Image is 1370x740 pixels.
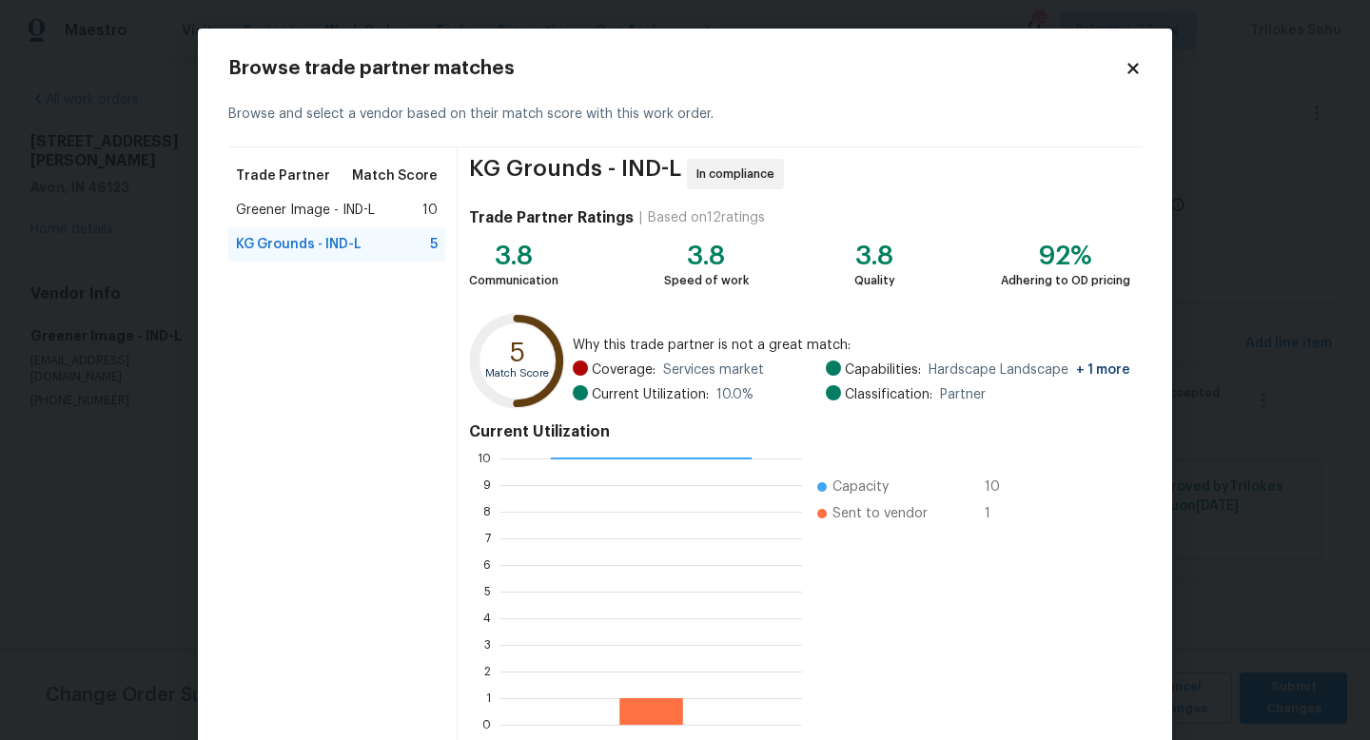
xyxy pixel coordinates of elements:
[510,340,525,366] text: 5
[469,271,558,290] div: Communication
[228,59,1125,78] h2: Browse trade partner matches
[430,235,438,254] span: 5
[634,208,648,227] div: |
[484,586,491,597] text: 5
[940,385,986,404] span: Partner
[663,360,764,380] span: Services market
[854,246,895,265] div: 3.8
[228,82,1142,147] div: Browse and select a vendor based on their match score with this work order.
[422,201,438,220] span: 10
[469,246,558,265] div: 3.8
[648,208,765,227] div: Based on 12 ratings
[1076,363,1130,377] span: + 1 more
[484,639,491,651] text: 3
[832,504,928,523] span: Sent to vendor
[469,422,1130,441] h4: Current Utilization
[482,719,491,730] text: 0
[236,201,375,220] span: Greener Image - IND-L
[469,208,634,227] h4: Trade Partner Ratings
[485,368,549,379] text: Match Score
[845,385,932,404] span: Classification:
[664,246,749,265] div: 3.8
[478,453,491,464] text: 10
[352,166,438,185] span: Match Score
[929,360,1130,380] span: Hardscape Landscape
[696,165,782,184] span: In compliance
[592,385,709,404] span: Current Utilization:
[832,477,889,497] span: Capacity
[236,166,330,185] span: Trade Partner
[845,360,921,380] span: Capabilities:
[854,271,895,290] div: Quality
[592,360,656,380] span: Coverage:
[483,559,491,571] text: 6
[484,666,491,677] text: 2
[486,692,491,704] text: 1
[236,235,362,254] span: KG Grounds - IND-L
[469,159,681,189] span: KG Grounds - IND-L
[485,533,491,544] text: 7
[664,271,749,290] div: Speed of work
[483,479,491,491] text: 9
[483,613,491,624] text: 4
[573,336,1130,355] span: Why this trade partner is not a great match:
[1001,246,1130,265] div: 92%
[483,506,491,517] text: 8
[1001,271,1130,290] div: Adhering to OD pricing
[716,385,753,404] span: 10.0 %
[985,504,1015,523] span: 1
[985,477,1015,497] span: 10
